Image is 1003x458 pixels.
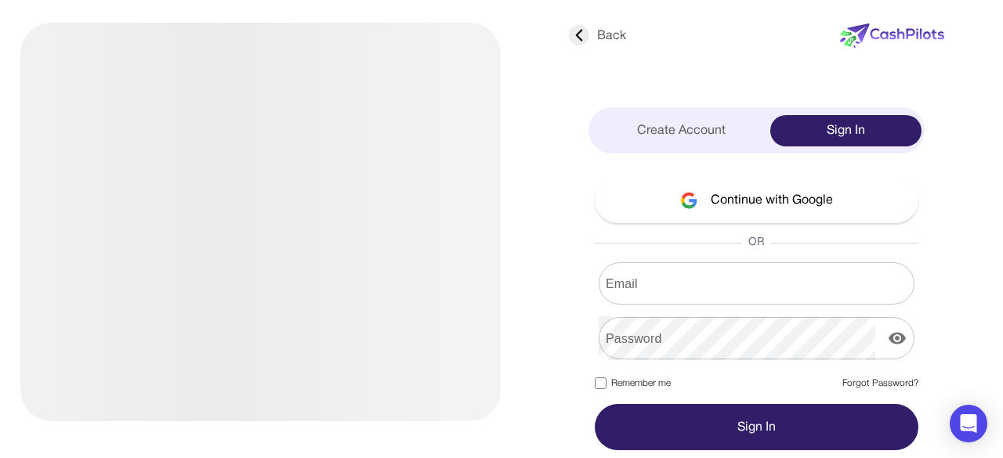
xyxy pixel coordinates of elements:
a: Forgot Password? [842,377,918,391]
img: google-logo.svg [680,192,698,209]
button: Continue with Google [595,177,918,223]
input: Remember me [595,377,607,389]
div: Open Intercom Messenger [950,405,987,442]
button: display the password [882,323,913,354]
span: OR [742,235,771,251]
img: new-logo.svg [840,23,944,49]
div: Back [569,27,626,45]
div: Sign In [770,115,922,146]
label: Remember me [595,377,671,391]
button: Sign In [595,404,918,450]
div: Create Account [592,115,771,146]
